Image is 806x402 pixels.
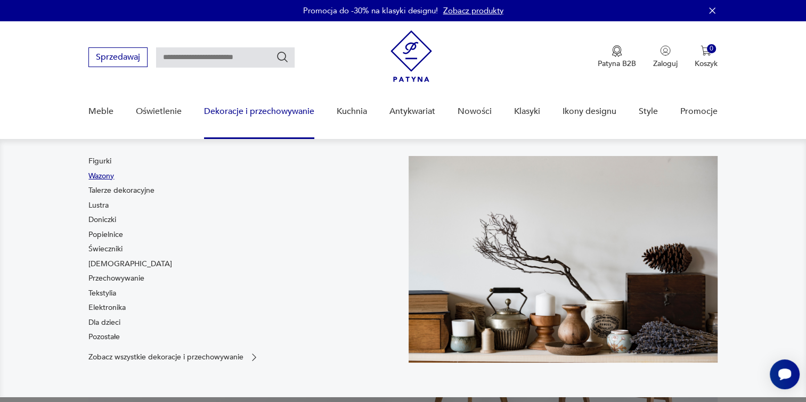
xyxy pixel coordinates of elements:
[390,30,432,82] img: Patyna - sklep z meblami i dekoracjami vintage
[514,91,540,132] a: Klasyki
[653,59,678,69] p: Zaloguj
[88,200,109,211] a: Lustra
[88,288,116,299] a: Tekstylia
[303,5,438,16] p: Promocja do -30% na klasyki designu!
[443,5,503,16] a: Zobacz produkty
[458,91,492,132] a: Nowości
[653,45,678,69] button: Zaloguj
[204,91,314,132] a: Dekoracje i przechowywanie
[770,359,800,389] iframe: Smartsupp widget button
[598,45,636,69] a: Ikona medaluPatyna B2B
[88,215,116,225] a: Doniczki
[701,45,711,56] img: Ikona koszyka
[409,156,718,363] img: cfa44e985ea346226f89ee8969f25989.jpg
[88,229,123,240] a: Popielnice
[88,47,148,67] button: Sprzedawaj
[707,44,716,53] div: 0
[563,91,616,132] a: Ikony designu
[88,244,123,255] a: Świeczniki
[88,352,259,363] a: Zobacz wszystkie dekoracje i przechowywanie
[88,302,126,313] a: Elektronika
[88,171,114,182] a: Wazony
[598,45,636,69] button: Patyna B2B
[136,91,182,132] a: Oświetlenie
[337,91,367,132] a: Kuchnia
[88,185,154,196] a: Talerze dekoracyjne
[639,91,658,132] a: Style
[88,156,111,167] a: Figurki
[88,54,148,62] a: Sprzedawaj
[276,51,289,63] button: Szukaj
[88,259,172,269] a: [DEMOGRAPHIC_DATA]
[88,273,144,284] a: Przechowywanie
[612,45,622,57] img: Ikona medalu
[88,317,120,328] a: Dla dzieci
[598,59,636,69] p: Patyna B2B
[389,91,435,132] a: Antykwariat
[695,59,718,69] p: Koszyk
[88,332,120,342] a: Pozostałe
[680,91,718,132] a: Promocje
[88,91,113,132] a: Meble
[88,354,243,360] p: Zobacz wszystkie dekoracje i przechowywanie
[660,45,671,56] img: Ikonka użytkownika
[695,45,718,69] button: 0Koszyk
